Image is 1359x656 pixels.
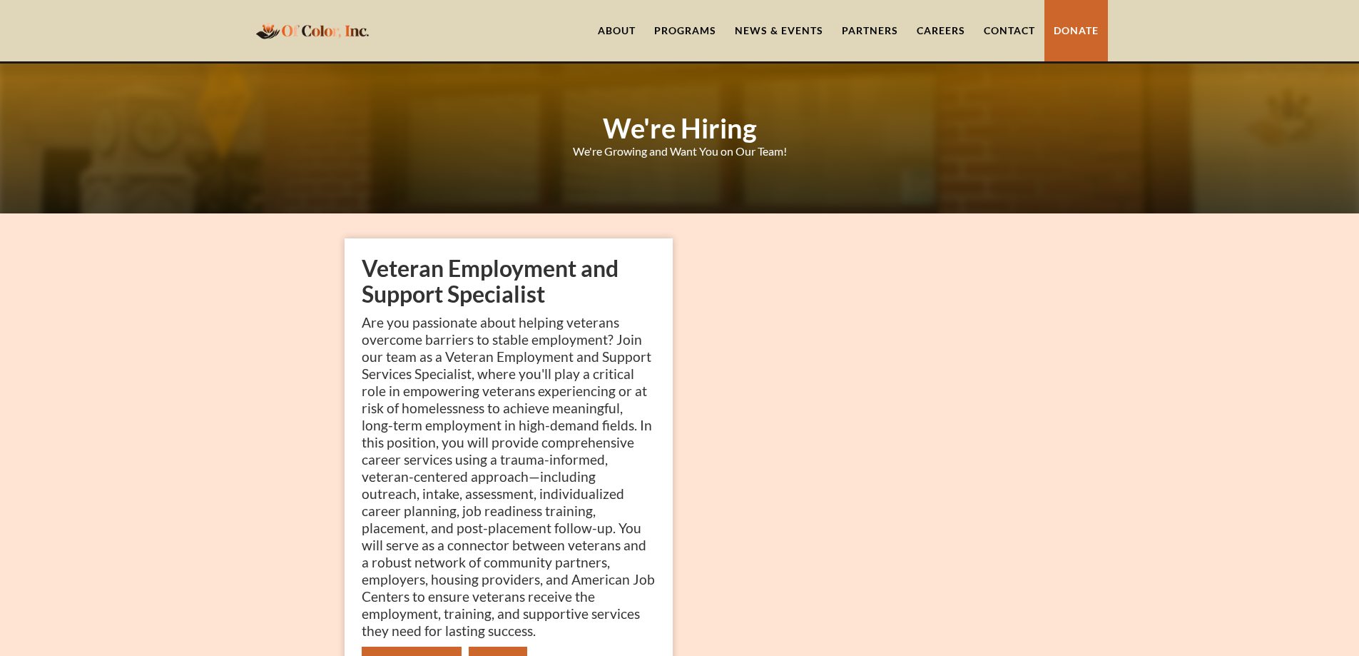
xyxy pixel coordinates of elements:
strong: We're Hiring [603,111,757,144]
a: home [252,14,373,47]
p: Are you passionate about helping veterans overcome barriers to stable employment? Join our team a... [362,314,656,640]
div: Programs [654,24,716,38]
h2: Veteran Employment and Support Specialist [362,256,656,307]
div: We're Growing and Want You on Our Team! [573,144,787,158]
